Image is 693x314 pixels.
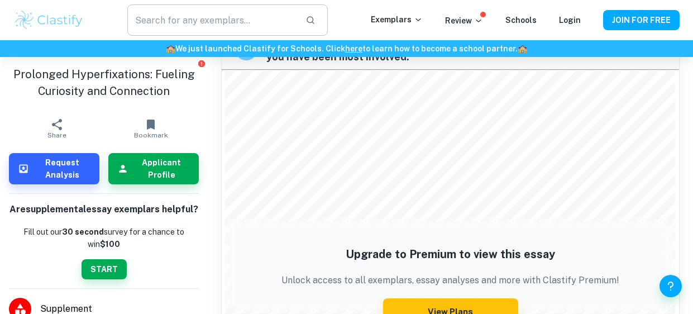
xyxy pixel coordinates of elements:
span: Share [47,131,66,139]
p: Fill out our survey for a chance to win [9,226,199,250]
input: Search for any exemplars... [127,4,297,36]
button: Report issue [197,59,205,68]
button: Help and Feedback [659,275,682,297]
button: Bookmark [104,113,198,144]
button: JOIN FOR FREE [603,10,680,30]
button: Applicant Profile [108,153,199,184]
b: 30 second [62,227,104,236]
a: Schools [505,16,537,25]
span: 🏫 [166,44,175,53]
h6: Applicant Profile [133,156,190,181]
p: Review [445,15,483,27]
h6: Are supplemental essay exemplars helpful? [9,203,198,217]
span: 🏫 [518,44,527,53]
span: Bookmark [134,131,168,139]
h6: Request Analysis [34,156,90,181]
strong: $100 [100,240,120,249]
p: Unlock access to all exemplars, essay analyses and more with Clastify Premium! [281,274,619,287]
img: Clastify logo [13,9,84,31]
h5: Upgrade to Premium to view this essay [281,246,619,263]
button: Share [10,113,104,144]
h6: We just launched Clastify for Schools. Click to learn how to become a school partner. [2,42,691,55]
a: Login [559,16,581,25]
button: START [82,259,127,279]
p: Exemplars [371,13,423,26]
a: here [345,44,362,53]
h1: Prolonged Hyperfixations: Fueling Curiosity and Connection [9,66,199,99]
button: Request Analysis [9,153,99,184]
